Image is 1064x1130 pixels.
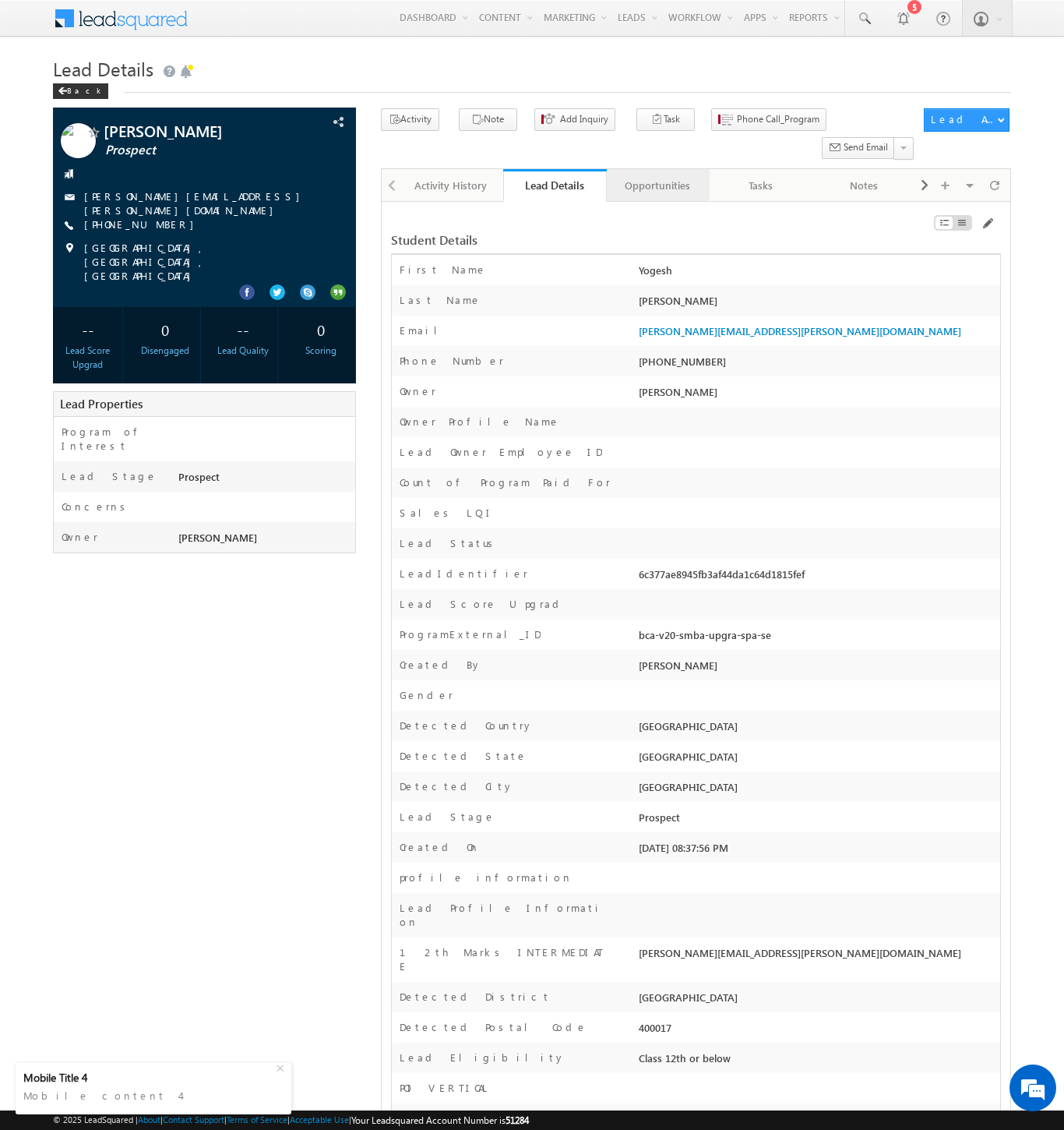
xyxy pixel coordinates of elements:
[534,108,615,131] button: Add Inquiry
[400,384,436,398] label: Owner
[459,108,517,131] button: Note
[924,108,1009,132] button: Lead Actions
[812,169,915,202] a: Notes
[104,123,291,139] span: [PERSON_NAME]
[105,143,292,158] span: Prospect
[60,396,143,411] span: Lead Properties
[290,1114,349,1125] a: Acceptable Use
[227,1114,287,1125] a: Terms of Service
[635,945,1000,967] div: [PERSON_NAME][EMAIL_ADDRESS][PERSON_NAME][DOMAIN_NAME]
[178,531,257,544] span: [PERSON_NAME]
[53,56,153,81] span: Lead Details
[639,385,717,398] span: [PERSON_NAME]
[23,1085,284,1107] div: Mobile content 4
[290,315,351,344] div: 0
[400,945,611,973] label: 12th Marks INTERMEDIATE
[53,1113,529,1128] span: © 2025 LeadSquared | | | | |
[290,344,351,358] div: Scoring
[62,530,98,544] label: Owner
[400,445,602,459] label: Lead Owner Employee ID
[635,840,1000,862] div: [DATE] 08:37:56 PM
[400,1081,491,1095] label: POI VERTICAL
[710,169,812,202] a: Tasks
[737,112,819,126] span: Phone Call_Program
[84,189,308,217] a: [PERSON_NAME][EMAIL_ADDRESS][PERSON_NAME][DOMAIN_NAME]
[844,140,888,154] span: Send Email
[400,719,534,733] label: Detected Country
[722,176,798,195] div: Tasks
[635,719,1000,740] div: [GEOGRAPHIC_DATA]
[515,178,594,192] div: Lead Details
[53,83,116,96] a: Back
[57,344,118,372] div: Lead Score Upgrad
[62,425,163,453] label: Program of Interest
[400,293,481,307] label: Last Name
[635,293,1000,315] div: [PERSON_NAME]
[81,82,262,102] div: Chat with us now
[506,1114,529,1126] span: 51284
[400,263,487,277] label: First Name
[163,1114,224,1125] a: Contact Support
[619,176,696,195] div: Opportunities
[213,315,274,344] div: --
[400,536,499,550] label: Lead Status
[635,263,1000,284] div: Yogesh
[400,169,503,202] a: Activity History
[822,137,895,160] button: Send Email
[400,475,611,489] label: Count of Program Paid For
[61,123,96,164] img: Profile photo
[213,344,274,358] div: Lead Quality
[400,810,495,824] label: Lead Stage
[400,658,482,672] label: Created By
[138,1114,160,1125] a: About
[635,1020,1000,1042] div: 400017
[26,82,65,102] img: d_60004797649_company_0_60004797649
[62,500,131,514] label: Concerns
[635,627,1000,649] div: bca-v20-smba-upgra-spa-se
[560,112,608,126] span: Add Inquiry
[636,108,695,131] button: Task
[351,1114,529,1126] span: Your Leadsquared Account Number is
[931,112,997,126] div: Lead Actions
[400,506,495,520] label: Sales LQI
[635,1051,1000,1072] div: Class 12th or below
[400,1051,565,1065] label: Lead Eligibility
[635,990,1000,1012] div: [GEOGRAPHIC_DATA]
[400,1020,587,1034] label: Detected Postal Code
[635,749,1000,771] div: [GEOGRAPHIC_DATA]
[381,108,439,131] button: Activity
[607,169,710,202] a: Opportunities
[400,354,504,368] label: Phone Number
[400,840,480,854] label: Created On
[635,658,1000,680] div: [PERSON_NAME]
[84,217,202,233] span: [PHONE_NUMBER]
[273,1058,291,1076] div: +
[57,315,118,344] div: --
[400,323,449,337] label: Email
[20,144,284,467] textarea: Type your message and hit 'Enter'
[84,241,328,283] span: [GEOGRAPHIC_DATA], [GEOGRAPHIC_DATA], [GEOGRAPHIC_DATA]
[711,108,826,131] button: Phone Call_Program
[400,627,541,641] label: ProgramExternal_ID
[62,469,157,483] label: Lead Stage
[400,567,528,581] label: LeadIdentifier
[135,315,196,344] div: 0
[23,1071,274,1085] div: Mobile Title 4
[400,597,565,611] label: Lead Score Upgrad
[639,324,961,337] a: [PERSON_NAME][EMAIL_ADDRESS][PERSON_NAME][DOMAIN_NAME]
[391,233,792,247] div: Student Details
[255,8,293,45] div: Minimize live chat window
[413,176,489,195] div: Activity History
[400,990,551,1004] label: Detected District
[135,344,196,358] div: Disengaged
[400,901,611,929] label: Lead Profile Information
[635,779,1000,801] div: [GEOGRAPHIC_DATA]
[400,779,514,793] label: Detected City
[825,176,901,195] div: Notes
[400,415,560,429] label: Owner Profile Name
[400,688,453,702] label: Gender
[53,83,108,99] div: Back
[635,354,1000,376] div: [PHONE_NUMBER]
[635,810,1000,832] div: Prospect
[635,567,1000,588] div: 6c377ae8945fb3af44da1c64d1815fef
